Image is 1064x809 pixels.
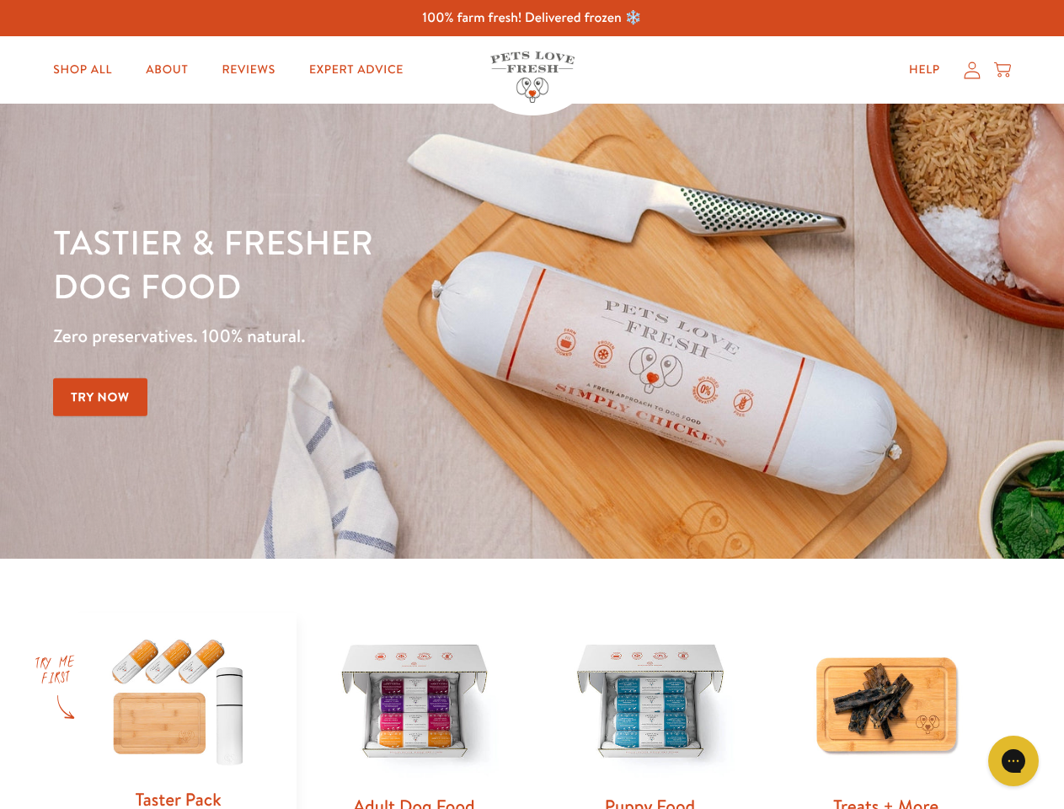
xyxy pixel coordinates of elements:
[53,220,692,308] h1: Tastier & fresher dog food
[208,53,288,87] a: Reviews
[132,53,201,87] a: About
[53,378,147,416] a: Try Now
[490,51,575,103] img: Pets Love Fresh
[53,321,692,351] p: Zero preservatives. 100% natural.
[40,53,126,87] a: Shop All
[980,730,1047,792] iframe: Gorgias live chat messenger
[296,53,417,87] a: Expert Advice
[896,53,954,87] a: Help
